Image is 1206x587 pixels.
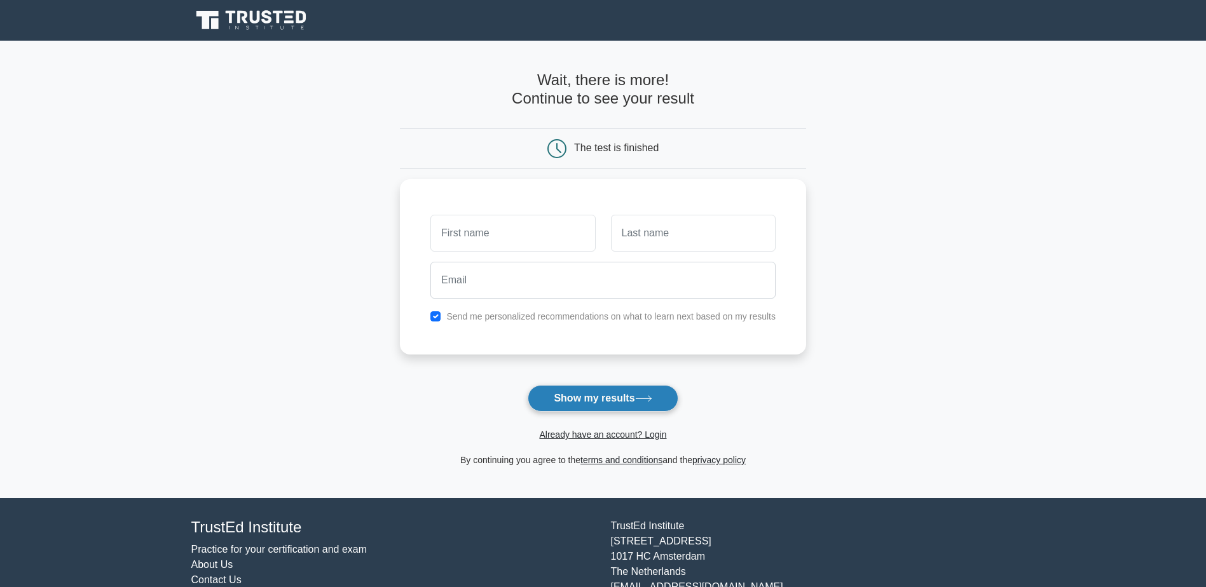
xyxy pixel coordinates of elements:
[539,429,666,440] a: Already have an account? Login
[574,142,659,153] div: The test is finished
[528,385,678,412] button: Show my results
[191,518,596,537] h4: TrustEd Institute
[191,544,367,555] a: Practice for your certification and exam
[580,455,662,465] a: terms and conditions
[392,452,814,468] div: By continuing you agree to the and the
[191,574,242,585] a: Contact Us
[611,215,776,252] input: Last name
[430,262,776,299] input: Email
[446,311,776,321] label: Send me personalized recommendations on what to learn next based on my results
[430,215,595,252] input: First name
[400,71,806,108] h4: Wait, there is more! Continue to see your result
[191,559,233,570] a: About Us
[692,455,746,465] a: privacy policy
